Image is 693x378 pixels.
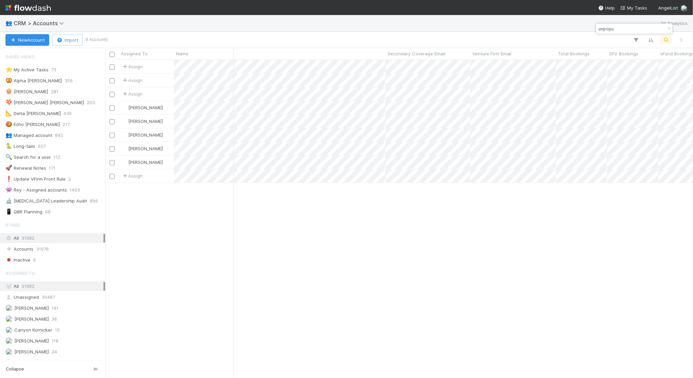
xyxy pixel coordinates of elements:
span: CRM > Accounts [14,20,67,27]
input: Toggle Row Selected [110,160,115,165]
input: Toggle Row Selected [110,174,115,179]
span: 🍿 [5,88,12,94]
div: All [5,282,103,291]
img: avatar_18c010e4-930e-4480-823a-7726a265e9dd.png [5,305,12,311]
span: 118 [52,337,58,345]
input: Search... [597,25,665,33]
span: [PERSON_NAME] [14,349,49,354]
span: [PERSON_NAME] [14,305,49,311]
span: Assign [122,63,143,70]
span: Canyon Kornicker [14,327,52,333]
span: 31982 [22,234,34,242]
input: Toggle Row Selected [110,92,115,97]
button: NewAccount [5,34,49,46]
small: 9 Accounts [85,37,108,43]
div: Unassigned [5,293,103,302]
span: Secondary Coverage Email [388,50,445,57]
span: 🥨 [5,78,12,83]
span: [PERSON_NAME] [128,146,163,151]
img: avatar_f32b584b-9fa7-42e4-bca2-ac5b6bf32423.png [122,159,127,165]
span: Venture Firm Email [472,50,512,57]
span: 657 [38,142,46,151]
span: 31982 [22,283,34,289]
span: 36 [52,315,57,323]
img: avatar_d2b43477-63dc-4e62-be5b-6fdd450c05a1.png [122,146,127,151]
div: All [5,234,103,242]
img: avatar_ac990a78-52d7-40f8-b1fe-cbbd1cda261e.png [122,132,127,138]
span: 🚀 [5,165,12,171]
div: My Active Tasks [5,66,48,74]
span: 👥 [5,132,12,138]
div: Search for a user [5,153,51,162]
span: 15 [55,326,60,334]
span: 30487 [42,293,55,302]
span: 📐 [5,110,12,116]
div: Help [598,4,615,11]
span: AngelList [658,5,678,11]
span: Assigned To [5,266,35,280]
span: 👥 [5,20,12,26]
span: Accounts [5,245,33,253]
div: QBR Planning [5,208,42,216]
input: Toggle Row Selected [110,146,115,152]
div: [PERSON_NAME] [PERSON_NAME] [5,98,84,107]
span: 171 [49,164,55,172]
div: Update VFirm Front Rule [5,175,66,183]
span: 👾 [5,187,12,193]
span: Inactive [5,256,30,264]
img: avatar_8fe3758e-7d23-4e6b-a9f5-b81892974716.png [5,348,12,355]
span: 📱 [5,209,12,214]
img: avatar_f32b584b-9fa7-42e4-bca2-ac5b6bf32423.png [681,5,688,12]
img: avatar_d1f4bd1b-0b26-4d9b-b8ad-69b413583d95.png [5,326,12,333]
span: 2 [68,175,71,183]
span: SPV Bookings [609,50,639,57]
div: Rey - Assigned accounts [5,186,67,194]
span: 356 [65,76,73,85]
input: Toggle Row Selected [110,65,115,70]
input: Toggle Row Selected [110,106,115,111]
span: Assign [122,90,143,97]
button: Import [52,34,83,46]
span: 281 [51,87,58,96]
span: 6 [33,256,36,264]
span: 845 [55,131,63,140]
span: [PERSON_NAME] [128,118,163,124]
div: Long-tails [5,142,35,151]
img: avatar_f32b584b-9fa7-42e4-bca2-ac5b6bf32423.png [122,118,127,124]
span: ⭐ [5,67,12,72]
img: avatar_60e5bba5-e4c9-4ca2-8b5c-d649d5645218.png [5,337,12,344]
span: 68 [45,208,51,216]
span: 24 [52,348,57,356]
img: logo-inverted-e16ddd16eac7371096b0.svg [5,2,51,14]
span: 31976 [36,245,49,253]
span: Assigned To [121,50,148,57]
div: Alpha [PERSON_NAME] [5,76,62,85]
span: Stage [5,218,20,232]
span: [PERSON_NAME] [14,316,49,322]
span: [PERSON_NAME] [128,159,163,165]
span: ❗ [5,176,12,182]
span: 🔍 [5,154,12,160]
span: [PERSON_NAME] [128,105,163,110]
div: Echo [PERSON_NAME] [5,120,60,129]
input: Toggle All Rows Selected [110,52,115,57]
span: 896 [90,197,98,205]
span: Name [176,50,189,57]
a: Analytics [661,19,688,27]
img: avatar_9d20afb4-344c-4512-8880-fee77f5fe71b.png [5,316,12,322]
span: 1493 [70,186,80,194]
input: Toggle Row Selected [110,119,115,124]
span: 🍄 [5,99,12,105]
span: 112 [54,153,60,162]
span: Assign [122,77,143,84]
span: Saved Views [5,50,35,64]
input: Toggle Row Selected [110,133,115,138]
div: Renewal Notes [5,164,46,172]
span: [PERSON_NAME] [14,338,49,344]
span: 203 [87,98,95,107]
div: [PERSON_NAME] [5,87,48,96]
div: Managed account [5,131,52,140]
span: Assign [122,172,143,179]
span: [PERSON_NAME] [128,132,163,138]
span: 🔬 [5,198,12,204]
